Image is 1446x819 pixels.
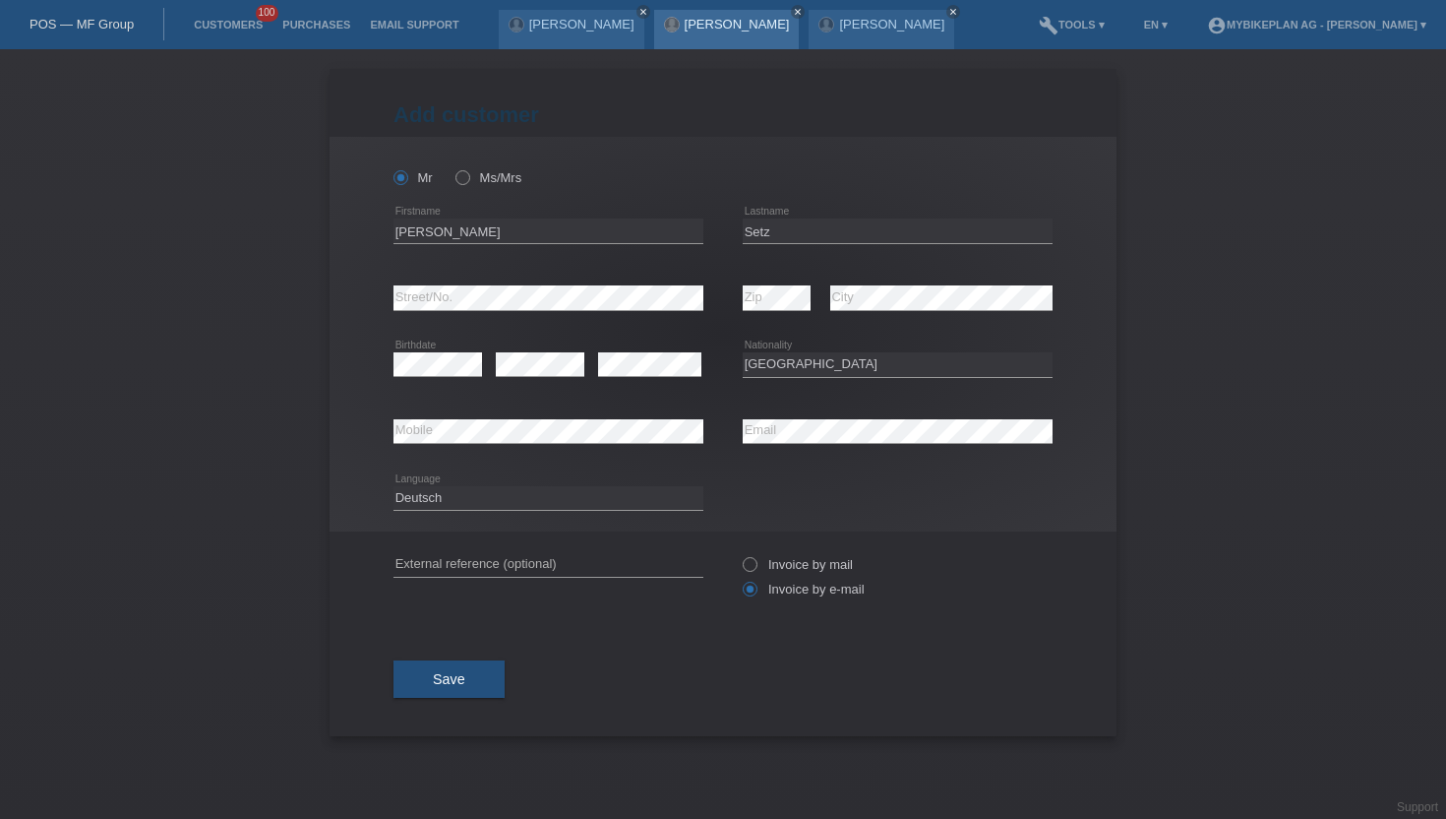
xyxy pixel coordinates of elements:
[685,17,790,31] a: [PERSON_NAME]
[360,19,468,31] a: Email Support
[946,5,960,19] a: close
[184,19,272,31] a: Customers
[529,17,634,31] a: [PERSON_NAME]
[393,102,1053,127] h1: Add customer
[433,671,465,687] span: Save
[455,170,521,185] label: Ms/Mrs
[636,5,650,19] a: close
[272,19,360,31] a: Purchases
[743,582,755,606] input: Invoice by e-mail
[743,557,853,572] label: Invoice by mail
[638,7,648,17] i: close
[1207,16,1227,35] i: account_circle
[1134,19,1177,31] a: EN ▾
[839,17,944,31] a: [PERSON_NAME]
[793,7,803,17] i: close
[1397,800,1438,814] a: Support
[393,170,406,183] input: Mr
[1039,16,1058,35] i: build
[948,7,958,17] i: close
[393,661,505,698] button: Save
[743,557,755,582] input: Invoice by mail
[1197,19,1436,31] a: account_circleMybikeplan AG - [PERSON_NAME] ▾
[393,170,433,185] label: Mr
[256,5,279,22] span: 100
[743,582,865,597] label: Invoice by e-mail
[1029,19,1115,31] a: buildTools ▾
[791,5,805,19] a: close
[455,170,468,183] input: Ms/Mrs
[30,17,134,31] a: POS — MF Group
